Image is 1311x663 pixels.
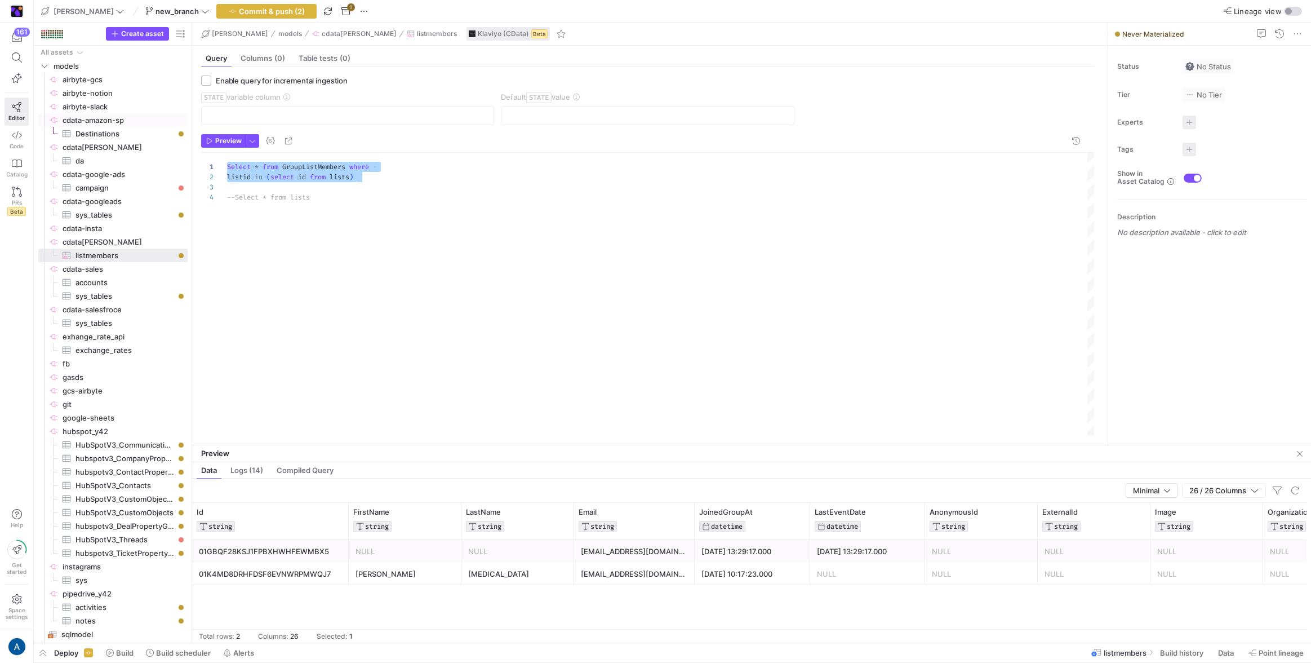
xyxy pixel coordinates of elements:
[263,162,278,171] span: from
[227,193,310,202] span: --Select * from lists
[38,289,188,303] div: Press SPACE to select this row.
[826,523,858,531] span: DATETIME
[121,30,164,38] span: Create asset
[38,222,188,235] div: Press SPACE to select this row.
[1279,523,1303,531] span: STRING
[38,127,188,140] a: Destinations​​​​​​​​​
[63,87,186,100] span: airbyte-notion​​​​​​​​
[199,633,234,640] div: Total rows:
[278,30,302,38] span: models
[75,182,175,195] span: campaign​​​​​​​​​
[38,343,188,357] a: exchange_rates​​​​​​​​​
[199,541,342,563] div: 01GBQF28KSJ1FPBXHWHFEWMBX5
[38,330,188,343] div: Press SPACE to select this row.
[38,140,188,154] a: cdata[PERSON_NAME]​​​​​​​​
[75,574,175,587] span: sys​​​​​​​​​
[63,195,186,208] span: cdata-googleads​​​​​​​​
[38,397,188,411] a: git​​​​​​​​
[38,506,188,519] div: Press SPACE to select this row.
[156,648,211,657] span: Build scheduler
[1218,648,1234,657] span: Data
[201,182,214,192] div: 3
[38,560,188,573] div: Press SPACE to select this row.
[1117,63,1174,70] span: Status
[526,92,552,103] span: STATE
[290,633,299,640] div: 26
[581,541,688,563] div: [EMAIL_ADDRESS][DOMAIN_NAME]
[932,541,1031,563] div: NULL
[468,563,567,585] div: [MEDICAL_DATA]
[1234,7,1282,16] span: Lineage view
[701,563,803,585] div: [DATE] 10:17:23.000
[1157,563,1256,585] div: NULL
[38,100,188,113] div: Press SPACE to select this row.
[38,4,127,19] button: [PERSON_NAME]
[930,507,978,516] span: AnonymousId
[38,167,188,181] a: cdata-google-ads​​​​​​​​
[75,127,175,140] span: Destinations​​​​​​​​​
[75,547,175,560] span: hubspotv3_TicketPropertyGroups​​​​​​​​​
[75,466,175,479] span: hubspotv3_ContactPropertyGroups​​​​​​​​​
[38,195,188,208] a: cdata-googleads​​​​​​​​
[1117,170,1165,185] span: Show in Asset Catalog
[1185,62,1231,71] span: No Status
[38,316,188,330] div: Press SPACE to select this row.
[38,235,188,249] div: Press SPACE to select this row.
[1185,90,1194,99] img: No tier
[38,492,188,506] a: HubSpotV3_CustomObjectProperties​​​​​​​​​
[38,249,188,262] div: Press SPACE to select this row.
[63,222,186,235] span: cdata-insta​​​​​​​​
[75,520,175,533] span: hubspotv3_DealPropertyGroups​​​​​​​​​
[5,98,29,126] a: Editor
[38,127,188,140] div: Press SPACE to select this row.
[155,7,199,16] span: new_branch
[590,523,614,531] span: STRING
[38,384,188,397] div: Press SPACE to select this row.
[1117,228,1306,237] p: No description available - click to edit
[38,100,188,113] a: airbyte-slack​​​​​​​​
[63,398,186,411] span: git​​​​​​​​
[63,263,186,276] span: cdata-sales​​​​​​​​
[38,86,188,100] a: airbyte-notion​​​​​​​​
[817,563,918,585] div: NULL
[282,162,345,171] span: GroupListMembers
[355,563,455,585] div: [PERSON_NAME]
[63,330,186,343] span: exhange_rate_api​​​​​​​​
[38,546,188,560] div: Press SPACE to select this row.
[63,357,186,370] span: fb​​​​​​​​
[38,492,188,506] div: Press SPACE to select this row.
[266,173,270,182] span: (
[38,303,188,316] a: cdata-salesfroce​​​​​​​​
[1213,643,1241,662] button: Data
[38,222,188,235] a: cdata-insta​​​​​​​​
[197,507,203,516] span: Id
[274,55,285,62] span: (0)
[10,143,24,149] span: Code
[38,140,188,154] div: Press SPACE to select this row.
[201,172,214,182] div: 2
[1157,541,1256,563] div: NULL
[501,92,570,101] span: Default value
[298,173,306,182] span: id
[75,154,175,167] span: da​​​​​​​​​
[38,438,188,452] div: Press SPACE to select this row.
[581,563,688,585] div: [EMAIL_ADDRESS][DOMAIN_NAME]
[932,563,1031,585] div: NULL
[1185,62,1194,71] img: No status
[12,199,22,206] span: PRs
[63,236,186,249] span: cdata[PERSON_NAME]​​​​​​​​
[38,330,188,343] a: exhange_rate_api​​​​​​​​
[63,587,186,600] span: pipedrive_y42​​​​​​​​
[241,55,285,62] span: Columns
[1117,213,1306,221] p: Description
[38,384,188,397] a: gcs-airbyte​​​​​​​​
[1160,648,1203,657] span: Build history
[478,523,501,531] span: STRING
[1104,648,1146,657] span: listmembers
[75,290,175,303] span: sys_tables​​​​​​​​​
[61,628,175,641] span: sqlmodel​​​​​​​​​​
[469,30,475,37] img: undefined
[6,607,28,620] span: Space settings
[38,506,188,519] a: HubSpotV3_CustomObjects​​​​​​​​​
[199,563,342,585] div: 01K4MD8DRHFDSF6EVNWRPMWQJ7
